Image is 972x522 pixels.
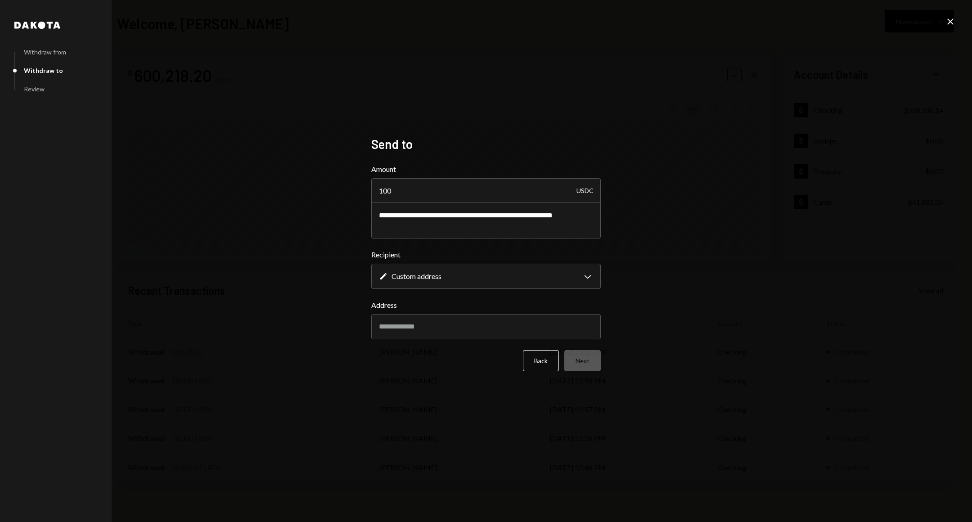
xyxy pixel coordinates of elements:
[24,48,66,56] div: Withdraw from
[371,135,601,153] h2: Send to
[24,67,63,74] div: Withdraw to
[371,300,601,310] label: Address
[371,264,601,289] button: Recipient
[371,178,601,203] input: Enter amount
[371,164,601,175] label: Amount
[523,350,559,371] button: Back
[371,249,601,260] label: Recipient
[24,85,45,93] div: Review
[576,178,594,203] div: USDC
